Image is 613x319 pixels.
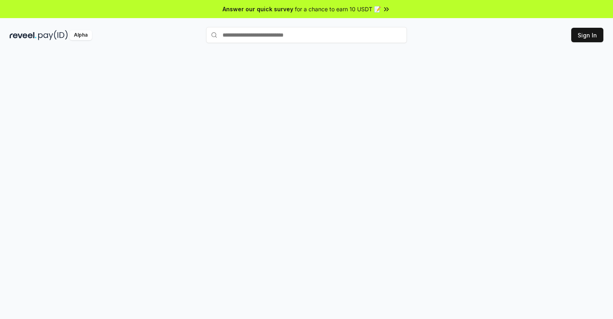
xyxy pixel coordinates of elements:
[10,30,37,40] img: reveel_dark
[69,30,92,40] div: Alpha
[571,28,603,42] button: Sign In
[223,5,293,13] span: Answer our quick survey
[295,5,381,13] span: for a chance to earn 10 USDT 📝
[38,30,68,40] img: pay_id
